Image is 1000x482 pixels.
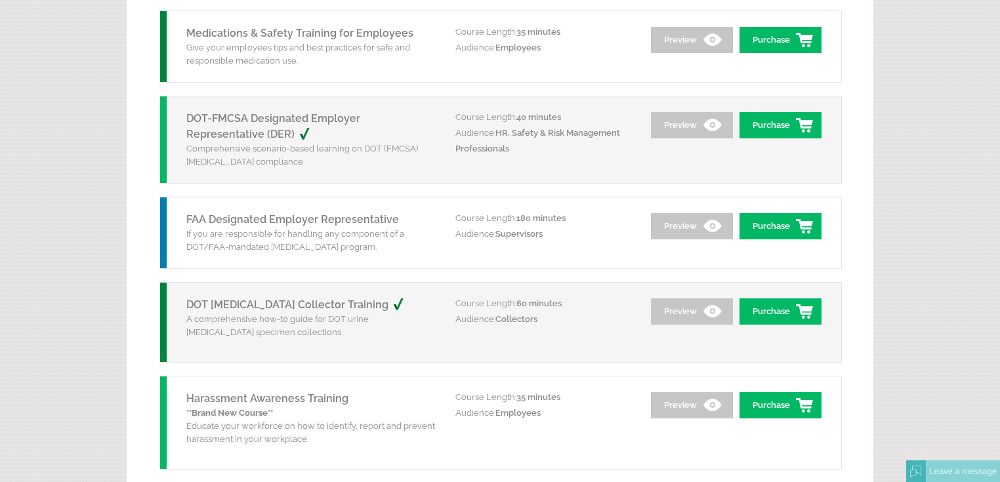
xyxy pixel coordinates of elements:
span: Employees [495,43,541,52]
a: Harassment Awareness Training [186,392,348,405]
span: 35 minutes [516,27,560,37]
span: Supervisors [495,229,543,239]
p: Course Length: [455,110,633,125]
p: Course Length: [455,296,633,311]
a: FAA Designated Employer Representative [186,213,399,226]
a: Preview [651,27,733,53]
img: Offline [910,466,922,477]
span: Comprehensive scenario-based learning on DOT (FMCSA) [MEDICAL_DATA] compliance [186,144,418,167]
a: DOT-FMCSA Designated Employer Representative (DER) [186,112,360,140]
a: Purchase [740,213,822,239]
a: Purchase [740,392,822,418]
span: 60 minutes [516,298,562,308]
p: Audience: [455,40,633,56]
p: Course Length: [455,390,633,405]
a: Preview [651,392,733,418]
a: Purchase [740,298,822,325]
p: A comprehensive how-to guide for DOT urine [MEDICAL_DATA] specimen collections [186,313,436,339]
a: Preview [651,213,733,239]
span: Give your employees tips and best practices for safe and responsible medication use. [186,43,410,66]
p: Audience: [455,405,633,421]
a: Preview [651,298,733,325]
p: Course Length: [455,24,633,40]
span: 40 minutes [516,112,561,122]
a: DOT [MEDICAL_DATA] Collector Training [186,298,418,311]
span: 35 minutes [516,392,560,402]
p: Course Length: [455,211,633,226]
a: Purchase [740,27,822,53]
p: Audience: [455,311,633,327]
p: Audience: [455,125,633,157]
a: Preview [651,112,733,138]
div: Leave a message [926,460,1000,482]
span: Collectors [495,314,537,324]
strong: **Brand New Course** [186,408,273,418]
p: Audience: [455,226,633,242]
span: Employees [495,408,541,418]
span: HR, Safety & Risk Management Professionals [455,128,620,153]
a: Medications & Safety Training for Employees [186,27,413,39]
span: Educate your workforce on how to identify, report and prevent harassment in your workplace. [186,408,435,444]
a: Purchase [740,112,822,138]
p: If you are responsible for handling any component of a DOT/FAA-mandated [MEDICAL_DATA] program. [186,228,436,254]
span: 180 minutes [516,213,566,223]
